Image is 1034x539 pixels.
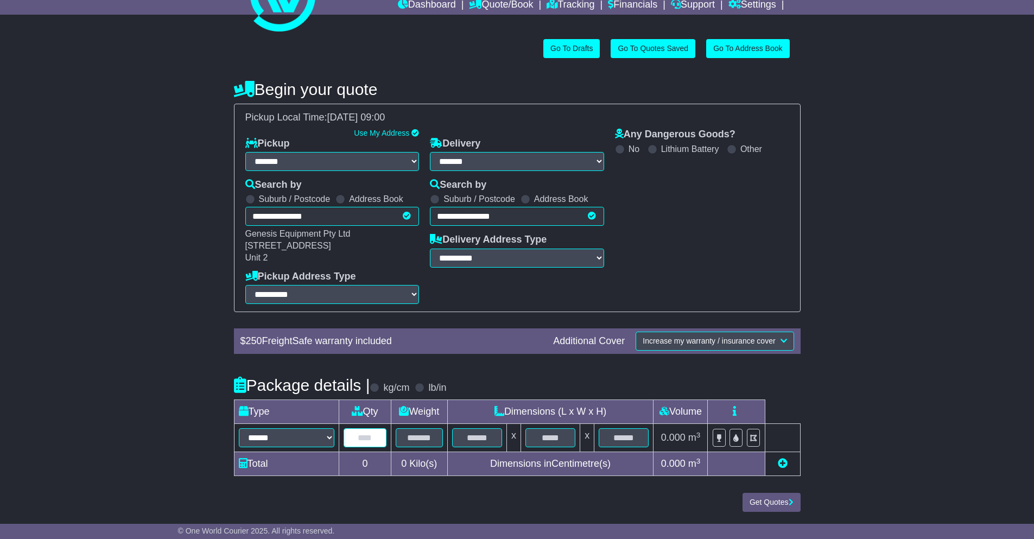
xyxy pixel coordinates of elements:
span: m [688,458,701,469]
label: Address Book [534,194,588,204]
label: Address Book [349,194,403,204]
span: Unit 2 [245,253,268,262]
h4: Package details | [234,376,370,394]
label: Suburb / Postcode [443,194,515,204]
td: x [506,424,521,452]
td: Dimensions (L x W x H) [447,400,654,424]
span: 0.000 [661,458,686,469]
span: m [688,432,701,443]
label: Any Dangerous Goods? [615,129,735,141]
td: Kilo(s) [391,452,447,476]
a: Use My Address [354,129,409,137]
label: No [629,144,639,154]
td: Qty [339,400,391,424]
span: Increase my warranty / insurance cover [643,337,775,345]
div: Pickup Local Time: [240,112,795,124]
a: Go To Drafts [543,39,600,58]
td: 0 [339,452,391,476]
a: Add new item [778,458,788,469]
label: Delivery [430,138,480,150]
sup: 3 [696,431,701,439]
button: Increase my warranty / insurance cover [636,332,794,351]
button: Get Quotes [743,493,801,512]
span: © One World Courier 2025. All rights reserved. [178,527,335,535]
td: x [580,424,594,452]
span: 0 [401,458,407,469]
sup: 3 [696,457,701,465]
span: [STREET_ADDRESS] [245,241,331,250]
label: Pickup Address Type [245,271,356,283]
td: Dimensions in Centimetre(s) [447,452,654,476]
label: Search by [430,179,486,191]
td: Volume [654,400,708,424]
label: kg/cm [383,382,409,394]
a: Go To Quotes Saved [611,39,695,58]
label: Search by [245,179,302,191]
span: 0.000 [661,432,686,443]
span: 250 [246,335,262,346]
div: Additional Cover [548,335,630,347]
label: Suburb / Postcode [259,194,331,204]
label: Other [740,144,762,154]
label: lb/in [428,382,446,394]
label: Pickup [245,138,290,150]
div: $ FreightSafe warranty included [235,335,548,347]
label: Delivery Address Type [430,234,547,246]
label: Lithium Battery [661,144,719,154]
a: Go To Address Book [706,39,789,58]
h4: Begin your quote [234,80,801,98]
td: Total [234,452,339,476]
td: Weight [391,400,447,424]
span: [DATE] 09:00 [327,112,385,123]
span: Genesis Equipment Pty Ltd [245,229,351,238]
td: Type [234,400,339,424]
